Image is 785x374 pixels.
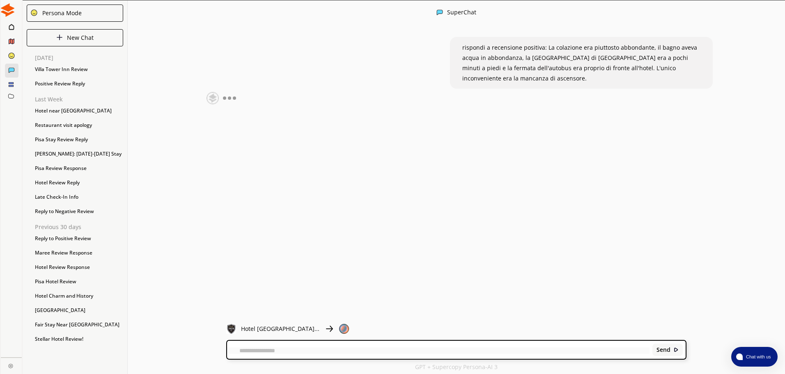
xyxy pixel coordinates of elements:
div: Stellar Hotel Review! [31,333,127,345]
span: rispondi a recensione positiva: La colazione era piuttosto abbondante, il bagno aveva acqua in ab... [462,44,697,82]
img: Close [436,9,443,16]
a: Close [1,358,22,372]
img: Close [339,324,349,334]
img: Close [30,9,38,16]
img: Close [324,324,334,334]
div: Persona Mode [39,10,82,16]
p: Last Week [35,96,127,103]
img: Close [56,34,63,41]
div: Hotel near [GEOGRAPHIC_DATA] [31,105,127,117]
div: Villa Tower Inn Review [31,63,127,76]
div: Reply to Positive Review [31,232,127,245]
p: GPT + Supercopy Persona-AI 3 [415,364,498,370]
div: [GEOGRAPHIC_DATA] [31,304,127,317]
div: SuperChat [447,9,476,17]
p: Previous 30 days [35,224,127,230]
div: Hotel Charm and History [31,290,127,302]
div: Restaurant visit apology [31,119,127,131]
b: Send [656,346,670,353]
img: Close [1,3,14,17]
div: Pisa Hotel Review [31,275,127,288]
div: Maree Review Response [31,247,127,259]
p: [DATE] [35,55,127,61]
img: Close [673,347,679,353]
p: Hotel [GEOGRAPHIC_DATA]... [241,326,319,332]
div: Positive Review Reply [31,78,127,90]
div: Pisa Review Response [31,162,127,174]
img: Close [207,92,219,104]
div: Hotel Review Response [31,347,127,360]
button: atlas-launcher [731,347,778,367]
span: Chat with us [743,353,773,360]
img: Close [226,324,236,334]
div: [PERSON_NAME]: [DATE]-[DATE] Stay [31,148,127,160]
div: Reply to Negative Review [31,205,127,218]
div: Fair Stay Near [GEOGRAPHIC_DATA] [31,319,127,331]
div: Hotel Review Reply [31,177,127,189]
div: Late Check-In Info [31,191,127,203]
img: Close [8,363,13,368]
div: Pisa Stay Review Reply [31,133,127,146]
div: Hotel Review Response [31,261,127,273]
p: New Chat [67,34,94,41]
